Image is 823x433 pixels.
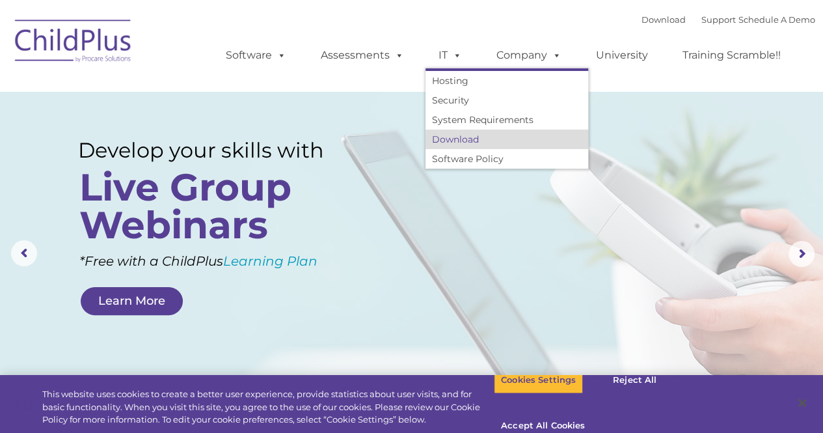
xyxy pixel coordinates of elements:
[213,42,299,68] a: Software
[669,42,794,68] a: Training Scramble!!
[181,86,221,96] span: Last name
[425,91,588,110] a: Security
[425,149,588,169] a: Software Policy
[701,14,736,25] a: Support
[79,249,370,273] rs-layer: *Free with a ChildPlus
[641,14,815,25] font: |
[8,10,139,76] img: ChildPlus by Procare Solutions
[594,367,675,394] button: Reject All
[425,71,588,91] a: Hosting
[78,138,350,163] rs-layer: Develop your skills with
[42,388,494,426] div: This website uses cookies to create a better user experience, provide statistics about user visit...
[641,14,686,25] a: Download
[79,169,347,244] rs-layer: Live Group Webinars
[425,42,475,68] a: IT
[181,139,236,149] span: Phone number
[425,130,588,149] a: Download
[483,42,574,68] a: Company
[308,42,417,68] a: Assessments
[223,253,317,269] a: Learning Plan
[425,110,588,130] a: System Requirements
[788,389,816,417] button: Close
[494,367,583,394] button: Cookies Settings
[583,42,661,68] a: University
[738,14,815,25] a: Schedule A Demo
[81,287,183,315] a: Learn More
